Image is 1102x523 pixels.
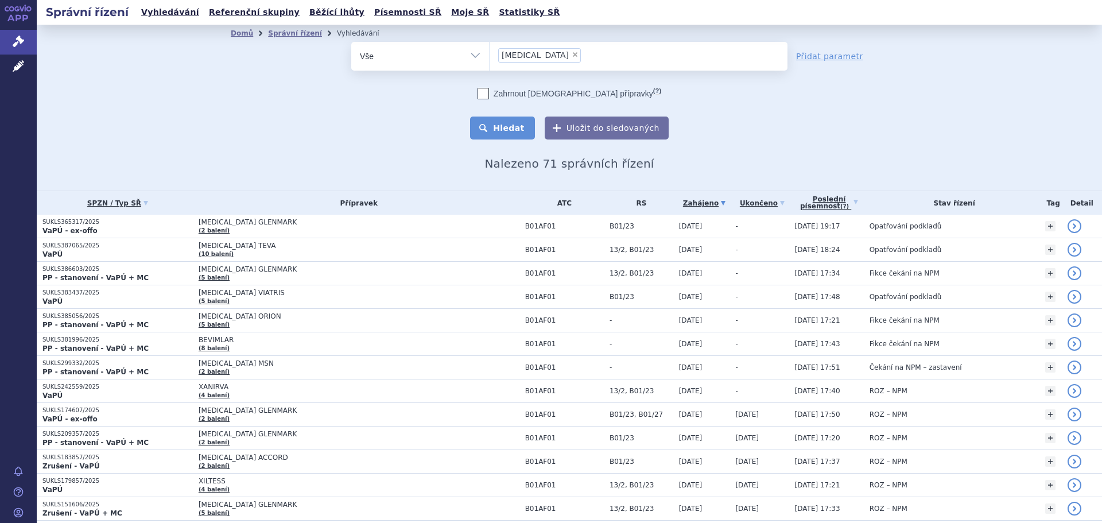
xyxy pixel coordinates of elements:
[870,458,907,466] span: ROZ – NPM
[205,5,303,20] a: Referenční skupiny
[42,477,193,485] p: SUKLS179857/2025
[735,340,738,348] span: -
[199,430,486,438] span: [MEDICAL_DATA] GLENMARK
[604,191,673,215] th: RS
[42,439,149,447] strong: PP - stanovení - VaPÚ + MC
[735,222,738,230] span: -
[1062,191,1102,215] th: Detail
[735,387,738,395] span: -
[199,510,230,516] a: (5 balení)
[42,321,149,329] strong: PP - stanovení - VaPÚ + MC
[1045,480,1056,490] a: +
[1068,266,1081,280] a: detail
[42,242,193,250] p: SUKLS387065/2025
[679,434,703,442] span: [DATE]
[572,51,579,58] span: ×
[870,269,940,277] span: Fikce čekání na NPM
[1068,408,1081,421] a: detail
[371,5,445,20] a: Písemnosti SŘ
[735,434,759,442] span: [DATE]
[1068,243,1081,257] a: detail
[1045,433,1056,443] a: +
[199,486,230,493] a: (4 balení)
[795,387,840,395] span: [DATE] 17:40
[870,340,940,348] span: Fikce čekání na NPM
[199,359,486,367] span: [MEDICAL_DATA] MSN
[610,269,673,277] span: 13/2, B01/23
[525,246,604,254] span: B01AF01
[199,336,486,344] span: BEVIMLAR
[795,293,840,301] span: [DATE] 17:48
[1045,503,1056,514] a: +
[1068,502,1081,516] a: detail
[525,316,604,324] span: B01AF01
[870,505,907,513] span: ROZ – NPM
[268,29,322,37] a: Správní řízení
[679,410,703,419] span: [DATE]
[795,458,840,466] span: [DATE] 17:37
[42,265,193,273] p: SUKLS386603/2025
[735,195,789,211] a: Ukončeno
[37,4,138,20] h2: Správní řízení
[525,481,604,489] span: B01AF01
[795,269,840,277] span: [DATE] 17:34
[42,486,63,494] strong: VaPÚ
[610,434,673,442] span: B01/23
[1068,455,1081,468] a: detail
[1045,245,1056,255] a: +
[199,289,486,297] span: [MEDICAL_DATA] VIATRIS
[199,383,486,391] span: XANIRVA
[502,51,569,59] span: [MEDICAL_DATA]
[42,430,193,438] p: SUKLS209357/2025
[42,218,193,226] p: SUKLS365317/2025
[199,218,486,226] span: [MEDICAL_DATA] GLENMARK
[42,289,193,297] p: SUKLS383437/2025
[1068,290,1081,304] a: detail
[306,5,368,20] a: Běžící lhůty
[199,274,230,281] a: (5 balení)
[795,481,840,489] span: [DATE] 17:21
[1039,191,1062,215] th: Tag
[870,410,907,419] span: ROZ – NPM
[1045,268,1056,278] a: +
[610,340,673,348] span: -
[795,340,840,348] span: [DATE] 17:43
[193,191,519,215] th: Přípravek
[199,439,230,445] a: (2 balení)
[1068,313,1081,327] a: detail
[679,340,703,348] span: [DATE]
[870,293,942,301] span: Opatřování podkladů
[795,505,840,513] span: [DATE] 17:33
[735,316,738,324] span: -
[795,363,840,371] span: [DATE] 17:51
[199,369,230,375] a: (2 balení)
[1045,362,1056,373] a: +
[42,368,149,376] strong: PP - stanovení - VaPÚ + MC
[610,293,673,301] span: B01/23
[870,434,907,442] span: ROZ – NPM
[525,363,604,371] span: B01AF01
[42,195,193,211] a: SPZN / Typ SŘ
[735,246,738,254] span: -
[679,246,703,254] span: [DATE]
[199,416,230,422] a: (2 balení)
[1045,456,1056,467] a: +
[199,312,486,320] span: [MEDICAL_DATA] ORION
[795,410,840,419] span: [DATE] 17:50
[525,222,604,230] span: B01AF01
[199,463,230,469] a: (2 balení)
[735,363,738,371] span: -
[679,195,730,211] a: Zahájeno
[1045,386,1056,396] a: +
[870,387,907,395] span: ROZ – NPM
[519,191,604,215] th: ATC
[199,321,230,328] a: (5 balení)
[735,269,738,277] span: -
[525,434,604,442] span: B01AF01
[42,344,149,352] strong: PP - stanovení - VaPÚ + MC
[1068,478,1081,492] a: detail
[525,340,604,348] span: B01AF01
[610,246,673,254] span: 13/2, B01/23
[525,505,604,513] span: B01AF01
[679,481,703,489] span: [DATE]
